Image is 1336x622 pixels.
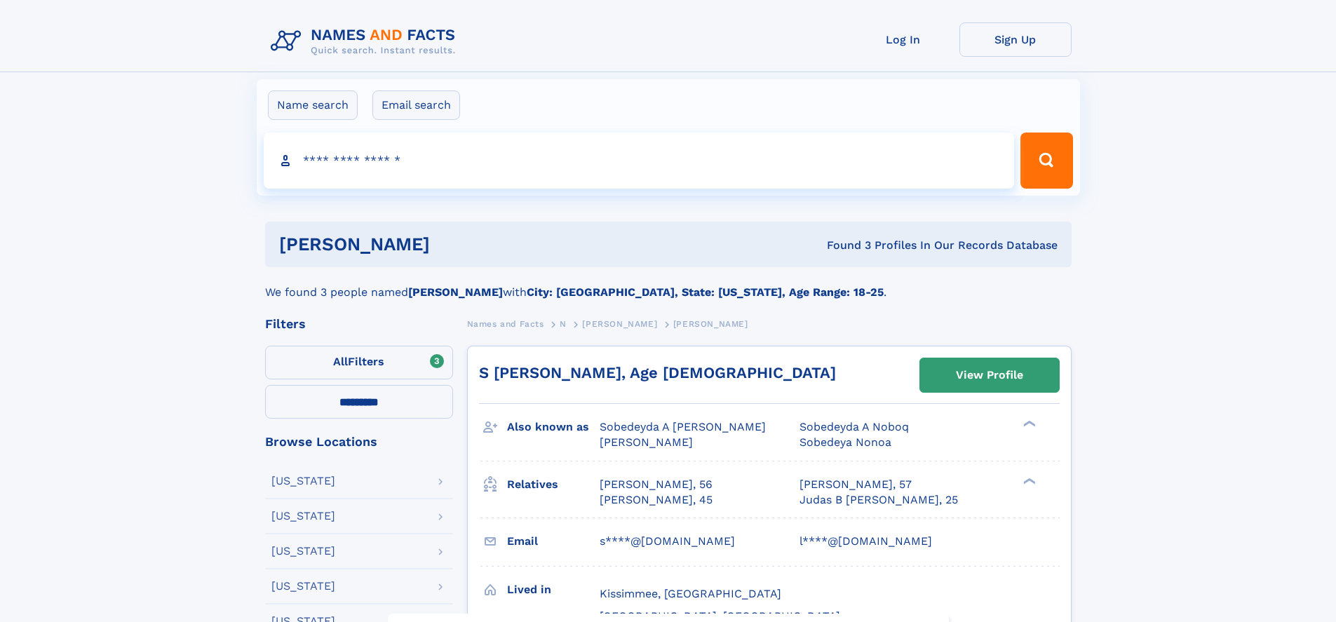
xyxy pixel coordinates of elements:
a: [PERSON_NAME] [582,315,657,332]
span: Sobedeya Nonoa [799,435,891,449]
div: We found 3 people named with . [265,267,1072,301]
a: [PERSON_NAME], 45 [600,492,713,508]
span: [PERSON_NAME] [600,435,693,449]
b: [PERSON_NAME] [408,285,503,299]
label: Filters [265,346,453,379]
span: [PERSON_NAME] [673,319,748,329]
div: [US_STATE] [271,475,335,487]
div: ❯ [1020,419,1037,428]
h3: Email [507,529,600,553]
img: Logo Names and Facts [265,22,467,60]
b: City: [GEOGRAPHIC_DATA], State: [US_STATE], Age Range: 18-25 [527,285,884,299]
span: [PERSON_NAME] [582,319,657,329]
label: Email search [372,90,460,120]
span: Kissimmee, [GEOGRAPHIC_DATA] [600,587,781,600]
a: Log In [847,22,959,57]
div: View Profile [956,359,1023,391]
a: [PERSON_NAME], 57 [799,477,912,492]
span: N [560,319,567,329]
h3: Relatives [507,473,600,496]
a: Names and Facts [467,315,544,332]
span: All [333,355,348,368]
div: Found 3 Profiles In Our Records Database [628,238,1058,253]
h3: Lived in [507,578,600,602]
span: Sobedeyda A Noboq [799,420,909,433]
a: Sign Up [959,22,1072,57]
h3: Also known as [507,415,600,439]
div: ❯ [1020,476,1037,485]
div: Browse Locations [265,435,453,448]
a: S [PERSON_NAME], Age [DEMOGRAPHIC_DATA] [479,364,836,381]
div: [US_STATE] [271,581,335,592]
div: Filters [265,318,453,330]
label: Name search [268,90,358,120]
a: N [560,315,567,332]
h1: [PERSON_NAME] [279,236,628,253]
div: [US_STATE] [271,511,335,522]
a: [PERSON_NAME], 56 [600,477,713,492]
input: search input [264,133,1015,189]
button: Search Button [1020,133,1072,189]
a: Judas B [PERSON_NAME], 25 [799,492,958,508]
div: [US_STATE] [271,546,335,557]
span: Sobedeyda A [PERSON_NAME] [600,420,766,433]
a: View Profile [920,358,1059,392]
